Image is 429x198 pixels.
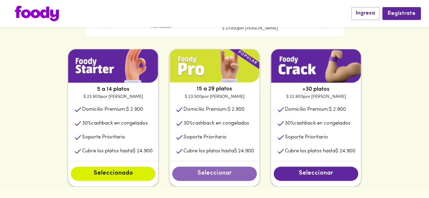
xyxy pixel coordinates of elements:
[68,93,158,100] p: $ 23.900 por [PERSON_NAME]
[126,107,143,112] span: $ 2.900
[82,134,125,141] p: Soporte Prioritario
[82,148,153,155] p: Cubre los platos hasta $ 24.900
[388,10,415,17] span: Regístrate
[183,134,227,141] p: Soporte Prioritario
[329,107,346,112] span: $ 2.900
[179,170,250,177] span: Seleccionar
[222,26,278,31] p: $ 23.900 por [PERSON_NAME]
[71,167,155,181] button: Seleccionado
[285,121,294,126] span: 30 %
[172,167,257,181] button: Seleccionar
[68,85,158,93] p: 5 a 14 platos
[82,120,148,127] p: cashback en congelados
[285,106,346,113] p: Domicilio Premium:
[183,121,193,126] span: 30 %
[228,107,245,112] span: $ 2.900
[82,106,143,113] p: Domicilio Premium:
[274,167,358,181] button: Seleccionar
[82,121,91,126] span: 30 %
[183,120,249,127] p: cashback en congelados
[285,134,328,141] p: Soporte Prioritario
[271,85,361,93] p: +30 platos
[78,170,149,177] span: Seleccionado
[170,49,259,83] img: plan1
[170,93,259,100] p: $ 23.500 por [PERSON_NAME]
[15,6,59,21] img: logo.png
[68,49,158,83] img: plan1
[271,49,361,83] img: plan1
[356,10,375,17] span: Ingresa
[390,159,422,191] iframe: Messagebird Livechat Widget
[183,148,254,155] p: Cubre los platos hasta $ 24.900
[271,93,361,100] p: $ 22.900 por [PERSON_NAME]
[382,7,421,20] button: Regístrate
[280,170,351,177] span: Seleccionar
[351,7,379,20] button: Ingresa
[285,120,350,127] p: cashback en congelados
[170,85,259,93] p: 15 a 29 platos
[183,106,245,113] p: Domicilio Premium:
[285,148,355,155] p: Cubre los platos hasta $ 24.900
